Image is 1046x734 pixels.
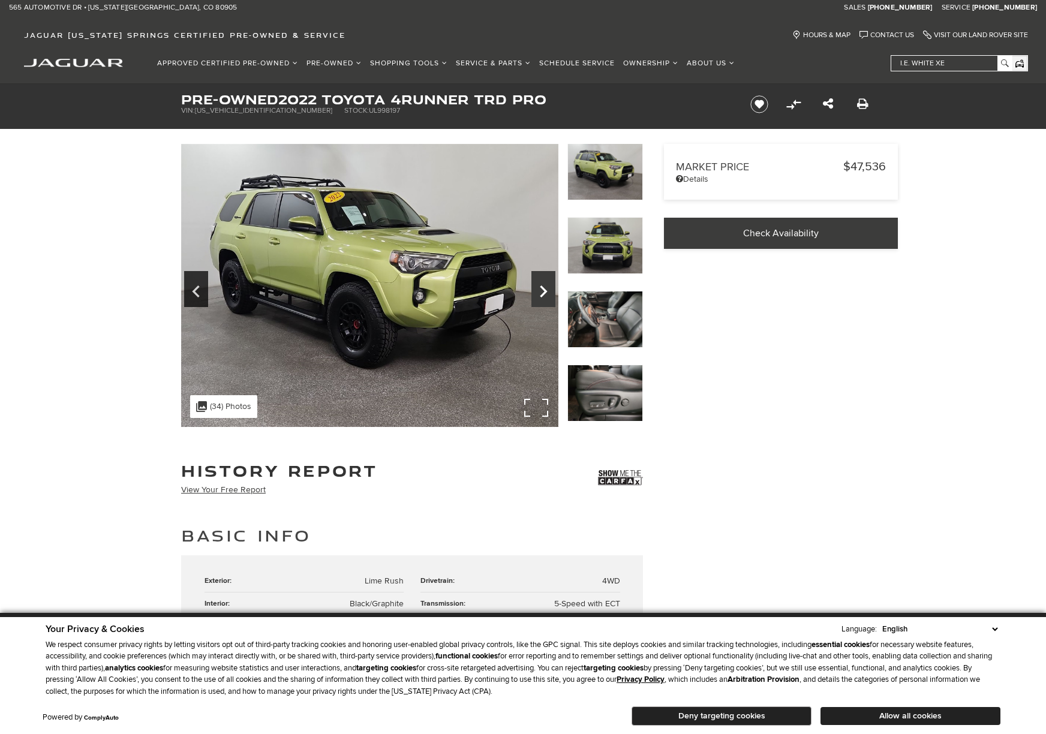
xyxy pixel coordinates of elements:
[366,53,452,74] a: Shopping Tools
[195,106,332,115] span: [US_VEHICLE_IDENTIFICATION_NUMBER]
[46,639,1000,698] p: We respect consumer privacy rights by letting visitors opt out of third-party tracking cookies an...
[728,675,799,684] strong: Arbitration Provision
[567,365,643,422] img: Used 2022 Lime Rush Toyota TRD Pro image 17
[184,271,208,307] div: Previous
[531,271,555,307] div: Next
[811,640,870,649] strong: essential cookies
[452,53,535,74] a: Service & Parts
[181,463,377,479] h2: History Report
[420,598,471,609] div: Transmission:
[972,3,1037,13] a: [PHONE_NUMBER]
[617,675,665,684] u: Privacy Policy
[181,93,730,106] h1: 2022 Toyota 4Runner TRD Pro
[181,106,195,115] span: VIN:
[923,31,1028,40] a: Visit Our Land Rover Site
[598,463,643,493] img: Show me the Carfax
[676,161,843,173] span: Market Price
[844,3,865,12] span: Sales
[43,714,119,721] div: Powered by
[24,31,345,40] span: Jaguar [US_STATE] Springs Certified Pre-Owned & Service
[567,291,643,348] img: Used 2022 Lime Rush Toyota TRD Pro image 16
[857,97,868,112] a: Print this Pre-Owned 2022 Toyota 4Runner TRD Pro
[181,144,558,427] img: Used 2022 Lime Rush Toyota TRD Pro image 14
[746,95,773,114] button: Save vehicle
[676,174,886,184] a: Details
[584,663,644,673] strong: targeting cookies
[820,707,1000,725] button: Allow all cookies
[181,90,278,109] strong: Pre-Owned
[153,53,739,74] nav: Main Navigation
[420,576,461,586] div: Drivetrain:
[841,625,877,633] div: Language:
[619,53,683,74] a: Ownership
[823,97,833,112] a: Share this Pre-Owned 2022 Toyota 4Runner TRD Pro
[554,598,620,609] span: 5-Speed with ECT
[602,576,620,586] span: 4WD
[567,143,643,200] img: Used 2022 Lime Rush Toyota TRD Pro image 14
[205,598,236,609] div: Interior:
[365,576,404,586] span: Lime Rush
[190,395,257,418] div: (34) Photos
[535,53,619,74] a: Schedule Service
[9,3,237,13] a: 565 Automotive Dr • [US_STATE][GEOGRAPHIC_DATA], CO 80905
[784,95,802,113] button: Compare Vehicle
[843,160,886,174] span: $47,536
[891,56,1011,71] input: i.e. White XE
[567,217,643,274] img: Used 2022 Lime Rush Toyota TRD Pro image 15
[859,31,914,40] a: Contact Us
[205,576,238,586] div: Exterior:
[181,485,266,495] a: View Your Free Report
[792,31,850,40] a: Hours & Map
[356,663,416,673] strong: targeting cookies
[664,218,898,249] a: Check Availability
[879,623,1000,635] select: Language Select
[181,525,643,546] h2: Basic Info
[435,651,498,661] strong: functional cookies
[868,3,933,13] a: [PHONE_NUMBER]
[18,31,351,40] a: Jaguar [US_STATE] Springs Certified Pre-Owned & Service
[632,706,811,726] button: Deny targeting cookies
[350,598,404,609] span: Black/Graphite
[105,663,163,673] strong: analytics cookies
[942,3,970,12] span: Service
[24,57,123,67] a: jaguar
[46,623,145,635] span: Your Privacy & Cookies
[344,106,369,115] span: Stock:
[683,53,739,74] a: About Us
[24,59,123,67] img: Jaguar
[302,53,366,74] a: Pre-Owned
[743,227,819,239] span: Check Availability
[369,106,400,115] span: UL998197
[84,714,119,721] a: ComplyAuto
[153,53,302,74] a: Approved Certified Pre-Owned
[676,160,886,174] a: Market Price $47,536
